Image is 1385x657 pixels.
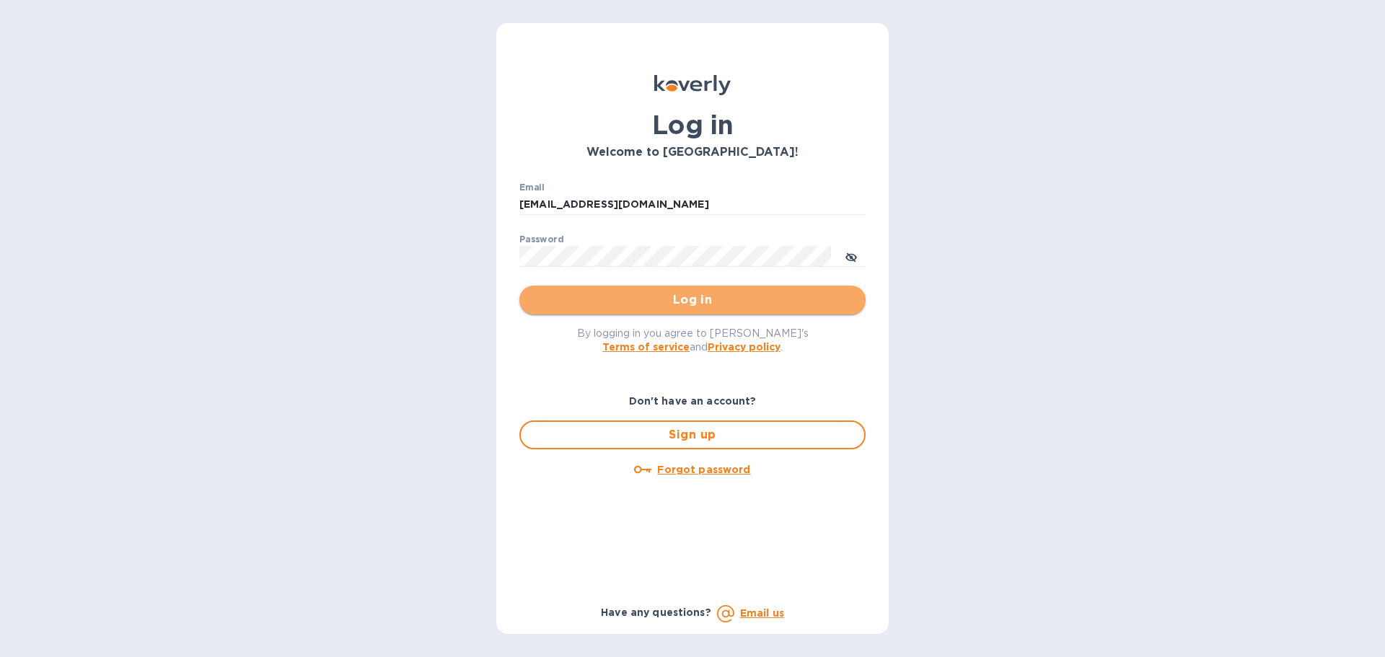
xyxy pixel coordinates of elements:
a: Privacy policy [708,341,781,353]
a: Terms of service [602,341,690,353]
span: Log in [531,291,854,309]
h3: Welcome to [GEOGRAPHIC_DATA]! [519,146,866,159]
h1: Log in [519,110,866,140]
label: Email [519,183,545,192]
u: Forgot password [657,464,750,475]
input: Enter email address [519,194,866,216]
span: Sign up [532,426,853,444]
button: Sign up [519,420,866,449]
label: Password [519,235,563,244]
b: Have any questions? [601,607,711,618]
a: Email us [740,607,784,619]
b: Don't have an account? [629,395,757,407]
span: By logging in you agree to [PERSON_NAME]'s and . [577,327,809,353]
button: Log in [519,286,866,314]
button: toggle password visibility [837,242,866,270]
img: Koverly [654,75,731,95]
